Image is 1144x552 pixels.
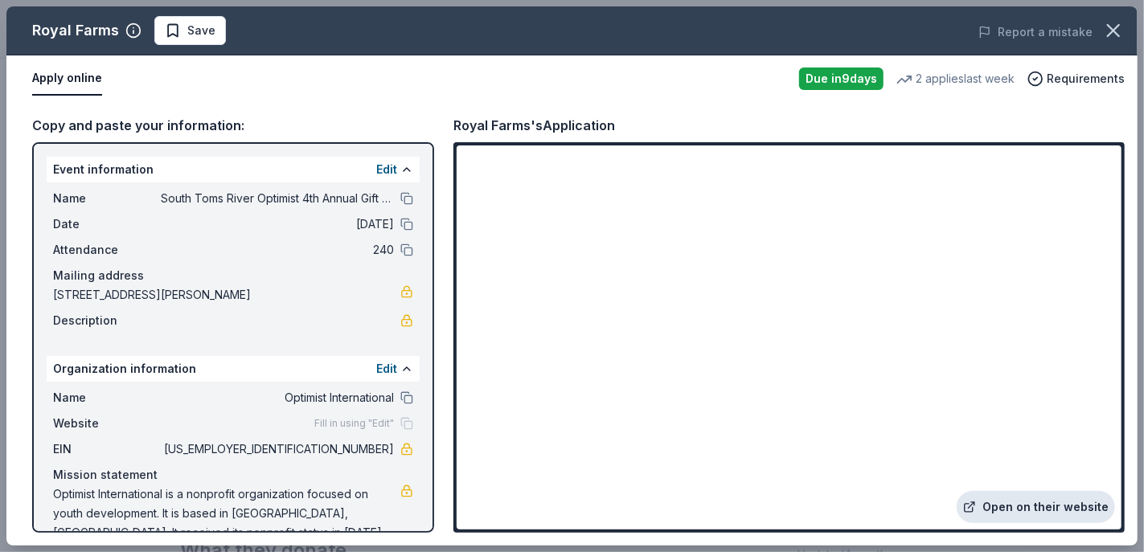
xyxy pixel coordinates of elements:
[314,417,394,430] span: Fill in using "Edit"
[53,440,161,459] span: EIN
[187,21,215,40] span: Save
[53,215,161,234] span: Date
[978,22,1093,42] button: Report a mistake
[799,67,884,90] div: Due in 9 days
[161,189,394,208] span: South Toms River Optimist 4th Annual Gift Auction
[53,485,400,542] span: Optimist International is a nonprofit organization focused on youth development. It is based in [...
[1027,69,1125,88] button: Requirements
[53,266,413,285] div: Mailing address
[453,115,615,136] div: Royal Farms's Application
[47,356,420,382] div: Organization information
[161,215,394,234] span: [DATE]
[161,388,394,407] span: Optimist International
[376,160,397,179] button: Edit
[53,414,161,433] span: Website
[32,62,102,96] button: Apply online
[161,440,394,459] span: [US_EMPLOYER_IDENTIFICATION_NUMBER]
[1047,69,1125,88] span: Requirements
[53,189,161,208] span: Name
[32,115,434,136] div: Copy and paste your information:
[32,18,119,43] div: Royal Farms
[896,69,1015,88] div: 2 applies last week
[154,16,226,45] button: Save
[161,240,394,260] span: 240
[53,240,161,260] span: Attendance
[53,285,400,305] span: [STREET_ADDRESS][PERSON_NAME]
[957,491,1115,523] a: Open on their website
[53,388,161,407] span: Name
[53,465,413,485] div: Mission statement
[376,359,397,378] button: Edit
[53,311,161,330] span: Description
[47,157,420,182] div: Event information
